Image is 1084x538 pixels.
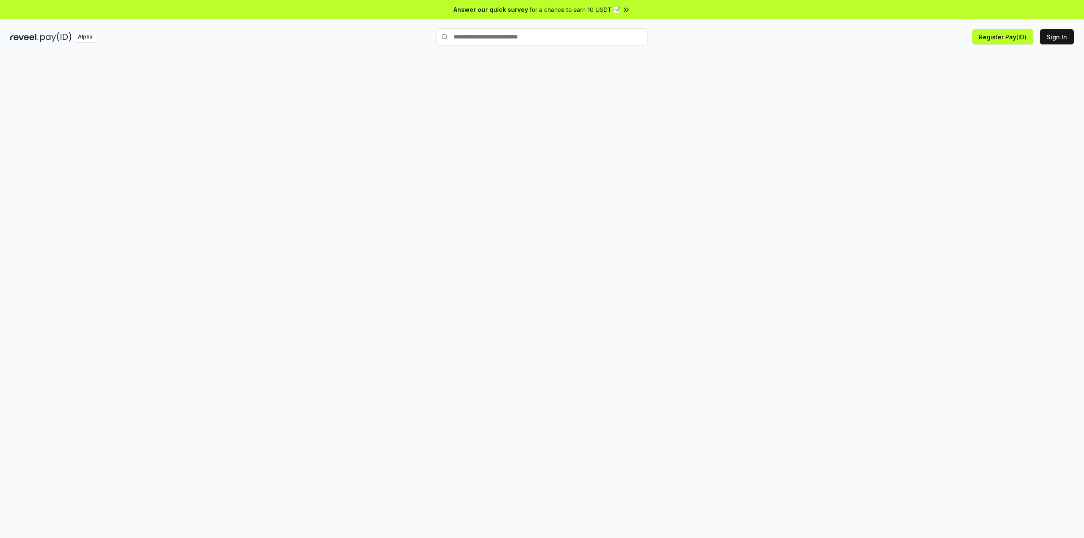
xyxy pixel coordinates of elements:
span: for a chance to earn 10 USDT 📝 [530,5,620,14]
img: reveel_dark [10,32,39,42]
button: Register Pay(ID) [972,29,1033,44]
div: Alpha [73,32,97,42]
button: Sign In [1040,29,1074,44]
span: Answer our quick survey [454,5,528,14]
img: pay_id [40,32,72,42]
